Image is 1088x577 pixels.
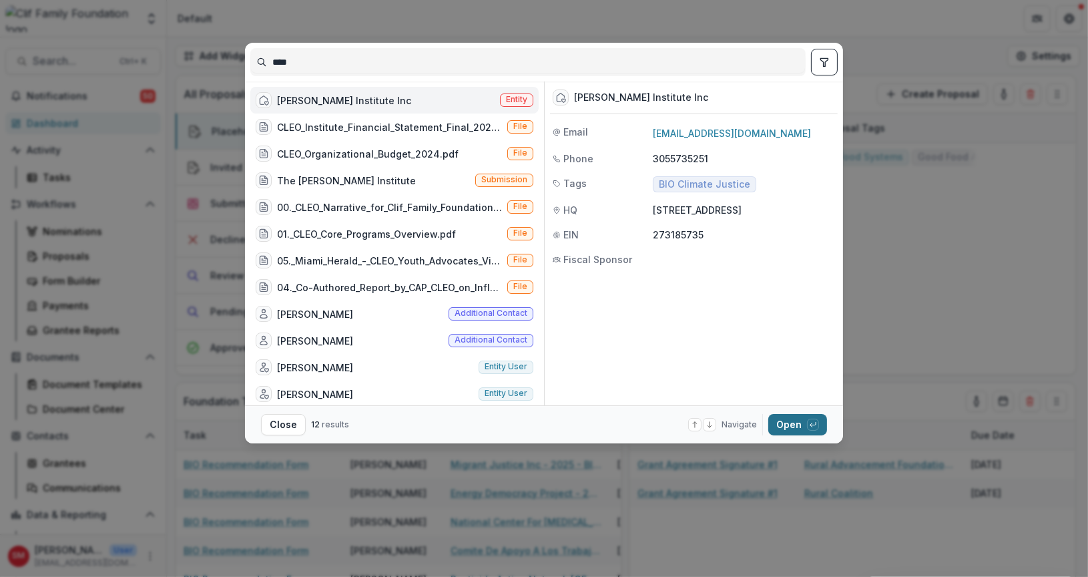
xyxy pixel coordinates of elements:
[513,228,527,238] span: File
[277,227,456,241] div: 01._CLEO_Core_Programs_Overview.pdf
[277,120,502,134] div: CLEO_Institute_Financial_Statement_Final_2022.pdf
[481,175,527,184] span: Submission
[277,361,353,375] div: [PERSON_NAME]
[277,307,353,321] div: [PERSON_NAME]
[563,125,588,139] span: Email
[653,228,835,242] p: 273185735
[261,414,306,435] button: Close
[506,95,527,104] span: Entity
[574,92,708,104] div: [PERSON_NAME] Institute Inc
[277,174,416,188] div: The [PERSON_NAME] Institute
[563,203,577,217] span: HQ
[277,254,502,268] div: 05._Miami_Herald_-_CLEO_Youth_Advocates_Visit_Tallahassee.pdf
[455,309,527,318] span: Additional contact
[513,282,527,291] span: File
[311,419,320,429] span: 12
[653,152,835,166] p: 3055735251
[513,255,527,264] span: File
[513,122,527,131] span: File
[768,414,827,435] button: Open
[659,179,750,190] span: BIO Climate Justice
[563,252,632,266] span: Fiscal Sponsor
[322,419,349,429] span: results
[653,128,811,139] a: [EMAIL_ADDRESS][DOMAIN_NAME]
[563,228,579,242] span: EIN
[277,280,502,295] div: 04._Co-Authored_Report_by_CAP_CLEO_on_Inflation_Reduction_Act.pdf
[277,334,353,348] div: [PERSON_NAME]
[811,49,838,75] button: toggle filters
[277,93,411,108] div: [PERSON_NAME] Institute Inc
[485,389,527,398] span: Entity user
[513,202,527,211] span: File
[513,148,527,158] span: File
[722,419,757,431] span: Navigate
[563,176,587,190] span: Tags
[485,362,527,371] span: Entity user
[455,335,527,345] span: Additional contact
[563,152,593,166] span: Phone
[653,203,835,217] p: [STREET_ADDRESS]
[277,200,502,214] div: 00._CLEO_Narrative_for_Clif_Family_Foundation.pdf
[277,147,459,161] div: CLEO_Organizational_Budget_2024.pdf
[277,387,353,401] div: [PERSON_NAME]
